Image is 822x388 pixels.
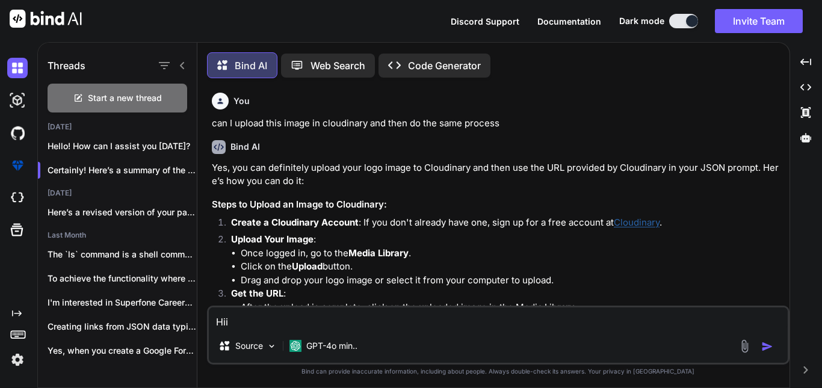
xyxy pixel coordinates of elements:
img: cloudideIcon [7,188,28,208]
img: Pick Models [267,341,277,351]
p: Code Generator [408,58,481,73]
h2: [DATE] [38,122,197,132]
h3: Steps to Upload an Image to Cloudinary: [212,198,787,212]
h6: You [233,95,250,107]
textarea: Hii [209,307,788,329]
h6: Bind AI [230,141,260,153]
li: Once logged in, go to the . [241,247,787,260]
h1: Threads [48,58,85,73]
img: GPT-4o mini [289,340,301,352]
img: premium [7,155,28,176]
p: To achieve the functionality where you append... [48,273,197,285]
span: Start a new thread [88,92,162,104]
p: Creating links from JSON data typically involves... [48,321,197,333]
p: Yes, you can definitely upload your logo image to Cloudinary and then use the URL provided by Clo... [212,161,787,188]
p: Hello! How can I assist you [DATE]? [48,140,197,152]
strong: Upload [292,260,323,272]
li: Click on the button. [241,260,787,274]
img: attachment [738,339,752,353]
p: Bind AI [235,58,267,73]
p: GPT-4o min.. [306,340,357,352]
strong: Get the URL [231,288,283,299]
span: Discord Support [451,16,519,26]
p: Source [235,340,263,352]
p: Certainly! Here’s a summary of the key... [48,164,197,176]
img: darkChat [7,58,28,78]
p: I'm interested in Superfone Careers because the... [48,297,197,309]
li: After the upload is complete, click on the uploaded image in the Media Library. [241,301,787,315]
strong: Upload Your Image [231,233,314,245]
button: Invite Team [715,9,803,33]
span: Dark mode [619,15,664,27]
p: Web Search [311,58,365,73]
a: Cloudinary [614,217,660,228]
button: Documentation [537,15,601,28]
p: The `ls` command is a shell command... [48,248,197,260]
p: : If you don't already have one, sign up for a free account at . [231,216,787,230]
h2: [DATE] [38,188,197,198]
img: Bind AI [10,10,82,28]
img: icon [761,340,773,353]
h2: Last Month [38,230,197,240]
span: Documentation [537,16,601,26]
li: Drag and drop your logo image or select it from your computer to upload. [241,274,787,288]
img: darkAi-studio [7,90,28,111]
strong: Media Library [348,247,409,259]
strong: Create a Cloudinary Account [231,217,359,228]
p: Here’s a revised version of your paragraph... [48,206,197,218]
img: settings [7,350,28,370]
p: : [231,233,787,247]
img: githubDark [7,123,28,143]
p: Yes, when you create a Google Form,... [48,345,197,357]
button: Discord Support [451,15,519,28]
p: can I upload this image in cloudinary and then do the same process [212,117,787,131]
p: : [231,287,787,301]
p: Bind can provide inaccurate information, including about people. Always double-check its answers.... [207,367,790,376]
